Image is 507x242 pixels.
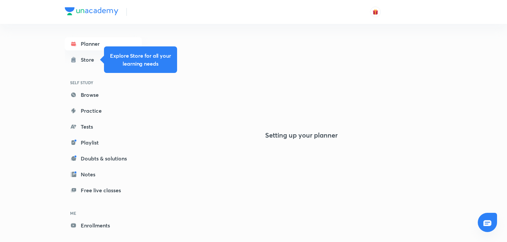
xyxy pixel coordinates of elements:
[109,52,172,68] h5: Explore Store for all your learning needs
[65,168,142,181] a: Notes
[65,136,142,149] a: Playlist
[65,77,142,88] h6: SELF STUDY
[65,120,142,133] a: Tests
[370,7,381,17] button: avatar
[65,88,142,101] a: Browse
[65,184,142,197] a: Free live classes
[65,37,142,50] a: Planner
[65,7,118,17] a: Company Logo
[65,219,142,232] a: Enrollments
[81,56,98,64] div: Store
[65,208,142,219] h6: ME
[65,53,142,66] a: Store
[65,152,142,165] a: Doubts & solutions
[265,131,338,139] h4: Setting up your planner
[65,104,142,117] a: Practice
[65,7,118,15] img: Company Logo
[372,9,378,15] img: avatar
